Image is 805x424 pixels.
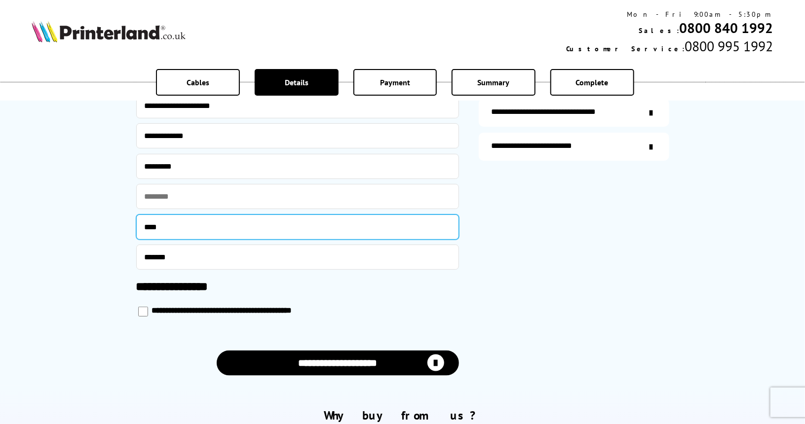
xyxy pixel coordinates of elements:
a: 0800 840 1992 [680,19,773,37]
div: Mon - Fri 9:00am - 5:30pm [567,10,773,19]
span: Details [285,77,308,87]
span: Sales: [639,26,680,35]
a: additional-cables [479,99,669,127]
span: Customer Service: [567,44,685,53]
img: Printerland Logo [32,21,186,42]
span: Cables [187,77,209,87]
span: Summary [478,77,510,87]
h2: Why buy from us? [32,408,773,423]
span: Complete [576,77,609,87]
a: secure-website [479,133,669,161]
span: 0800 995 1992 [685,37,773,55]
span: Payment [380,77,410,87]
